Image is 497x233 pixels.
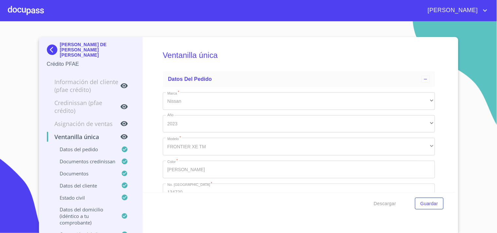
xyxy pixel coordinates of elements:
[163,138,435,155] div: FRONTIER XE TM
[47,78,121,94] p: Información del cliente (PFAE crédito)
[47,99,121,115] p: Credinissan (PFAE crédito)
[163,115,435,133] div: 2023
[423,5,481,16] span: [PERSON_NAME]
[47,182,122,189] p: Datos del cliente
[60,42,135,58] p: [PERSON_NAME] DE [PERSON_NAME] [PERSON_NAME]
[163,42,435,69] h5: Ventanilla única
[47,146,122,152] p: Datos del pedido
[47,133,121,141] p: Ventanilla única
[423,5,489,16] button: account of current user
[420,200,438,208] span: Guardar
[371,198,399,210] button: Descargar
[47,60,135,68] p: Crédito PFAE
[47,206,122,226] p: Datos del domicilio (idéntico a tu comprobante)
[47,120,121,128] p: Asignación de Ventas
[47,170,122,177] p: Documentos
[163,92,435,110] div: Nissan
[47,158,122,165] p: Documentos CrediNissan
[163,71,435,87] div: Datos del pedido
[415,198,443,210] button: Guardar
[47,42,135,60] div: [PERSON_NAME] DE [PERSON_NAME] [PERSON_NAME]
[168,76,212,82] span: Datos del pedido
[374,200,396,208] span: Descargar
[47,45,60,55] img: Docupass spot blue
[47,194,122,201] p: Estado civil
